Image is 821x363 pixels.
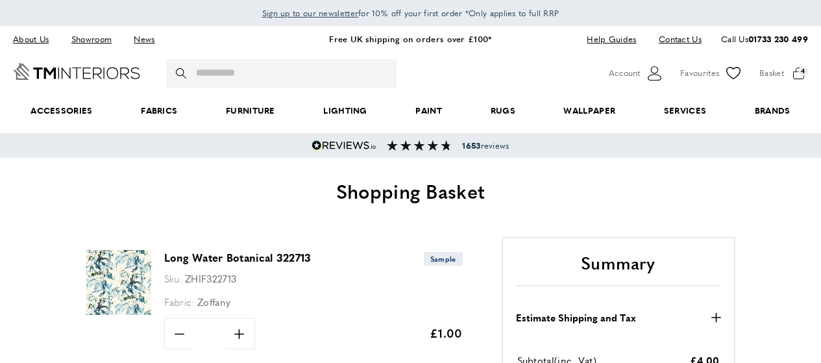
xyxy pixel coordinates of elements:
[649,31,702,48] a: Contact Us
[185,271,236,285] span: ZHIF322713
[721,32,808,46] p: Call Us
[430,325,463,341] span: £1.00
[516,251,721,286] h2: Summary
[731,91,815,131] a: Brands
[164,295,195,308] span: Fabric:
[6,91,117,131] span: Accessories
[466,91,539,131] a: Rugs
[680,64,743,83] a: Favourites
[680,66,719,80] span: Favourites
[387,140,452,151] img: Reviews section
[62,31,121,48] a: Showroom
[262,7,359,19] span: Sign up to our newsletter
[609,64,664,83] button: Customer Account
[516,310,721,325] button: Estimate Shipping and Tax
[462,140,480,151] strong: 1653
[640,91,731,131] a: Services
[262,7,559,19] span: for 10% off your first order *Only applies to full RRP
[539,91,639,131] a: Wallpaper
[748,32,808,45] a: 01733 230 499
[391,91,466,131] a: Paint
[164,250,312,265] a: Long Water Botanical 322713
[124,31,164,48] a: News
[13,31,58,48] a: About Us
[117,91,202,131] a: Fabrics
[164,271,182,285] span: Sku:
[299,91,391,131] a: Lighting
[197,295,230,308] span: Zoffany
[424,252,463,266] span: Sample
[86,250,151,315] img: Long Water Botanical 322713
[577,31,646,48] a: Help Guides
[516,310,636,325] strong: Estimate Shipping and Tax
[176,59,189,88] button: Search
[86,306,151,317] a: Long Water Botanical 322713
[312,140,376,151] img: Reviews.io 5 stars
[336,177,485,205] span: Shopping Basket
[609,66,640,80] span: Account
[202,91,299,131] a: Furniture
[262,6,359,19] a: Sign up to our newsletter
[462,140,509,151] span: reviews
[329,32,491,45] a: Free UK shipping on orders over £100*
[13,63,140,80] a: Go to Home page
